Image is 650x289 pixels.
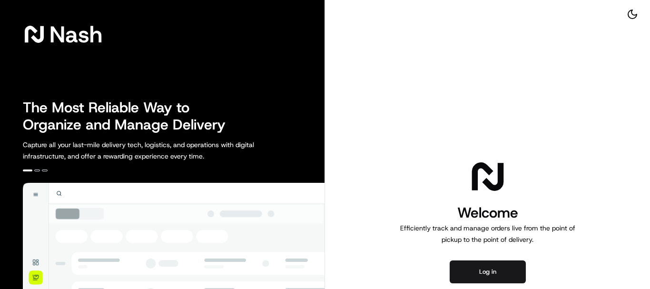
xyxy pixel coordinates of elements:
[396,222,579,245] p: Efficiently track and manage orders live from the point of pickup to the point of delivery.
[23,139,297,162] p: Capture all your last-mile delivery tech, logistics, and operations with digital infrastructure, ...
[450,260,526,283] button: Log in
[396,203,579,222] h1: Welcome
[23,99,236,133] h2: The Most Reliable Way to Organize and Manage Delivery
[49,25,102,44] span: Nash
